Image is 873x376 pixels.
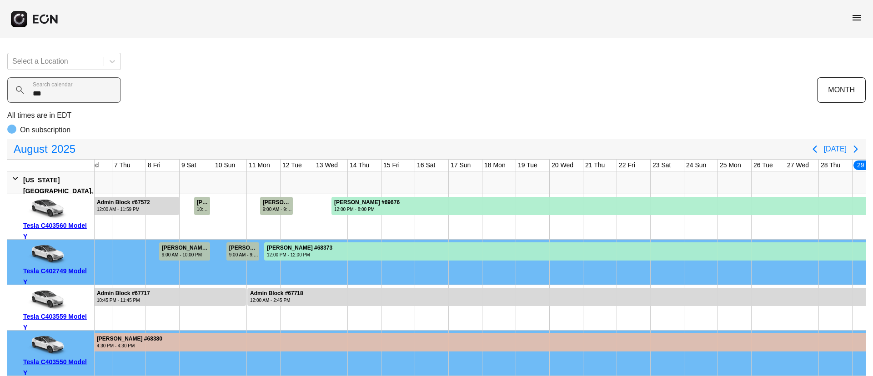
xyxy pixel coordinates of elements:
[250,290,303,297] div: Admin Block #67718
[267,251,332,258] div: 12:00 PM - 12:00 PM
[415,160,437,171] div: 16 Sat
[97,336,162,342] div: [PERSON_NAME] #68380
[250,297,303,304] div: 12:00 AM - 2:45 PM
[263,199,292,206] div: [PERSON_NAME] #69006
[281,160,304,171] div: 12 Tue
[824,141,847,157] button: [DATE]
[23,311,91,333] div: Tesla C403559 Model Y
[752,160,775,171] div: 26 Tue
[847,140,865,158] button: Next page
[267,245,332,251] div: [PERSON_NAME] #68373
[718,160,743,171] div: 25 Mon
[229,251,258,258] div: 9:00 AM - 9:00 AM
[583,160,607,171] div: 21 Thu
[97,206,150,213] div: 12:00 AM - 11:59 PM
[516,160,539,171] div: 19 Tue
[97,297,150,304] div: 10:45 PM - 11:45 PM
[33,81,72,88] label: Search calendar
[550,160,575,171] div: 20 Wed
[162,251,209,258] div: 9:00 AM - 10:00 PM
[146,160,162,171] div: 8 Fri
[785,160,811,171] div: 27 Wed
[194,194,211,215] div: Rented for 1 days by Michael Smith Current status is completed
[23,175,93,207] div: [US_STATE][GEOGRAPHIC_DATA], [GEOGRAPHIC_DATA]
[23,243,69,266] img: car
[97,290,150,297] div: Admin Block #67717
[651,160,672,171] div: 23 Sat
[229,245,258,251] div: [PERSON_NAME] #68929
[806,140,824,158] button: Previous page
[23,220,91,242] div: Tesla C403560 Model Y
[263,206,292,213] div: 9:00 AM - 9:00 AM
[684,160,708,171] div: 24 Sun
[12,140,50,158] span: August
[8,140,81,158] button: August2025
[23,288,69,311] img: car
[348,160,371,171] div: 14 Thu
[112,160,132,171] div: 7 Thu
[851,12,862,23] span: menu
[334,199,400,206] div: [PERSON_NAME] #69676
[7,110,866,121] p: All times are in EDT
[197,199,209,206] div: [PERSON_NAME] #69434
[50,140,77,158] span: 2025
[23,197,69,220] img: car
[162,245,209,251] div: [PERSON_NAME] #67823
[260,194,293,215] div: Rented for 1 days by Edwin Perez Current status is completed
[159,240,211,261] div: Rented for 2 days by John Rua Current status is completed
[23,334,69,356] img: car
[197,206,209,213] div: 10:00 AM - 10:00 PM
[334,206,400,213] div: 12:00 PM - 8:00 PM
[23,266,91,287] div: Tesla C402749 Model Y
[97,199,150,206] div: Admin Block #67572
[817,77,866,103] button: MONTH
[180,160,198,171] div: 9 Sat
[449,160,472,171] div: 17 Sun
[617,160,637,171] div: 22 Fri
[213,160,237,171] div: 10 Sun
[20,125,70,135] p: On subscription
[247,160,272,171] div: 11 Mon
[97,342,162,349] div: 4:30 PM - 4:30 PM
[314,160,340,171] div: 13 Wed
[482,160,507,171] div: 18 Mon
[819,160,842,171] div: 28 Thu
[226,240,260,261] div: Rented for 1 days by Roman Tyutyunov Current status is completed
[381,160,401,171] div: 15 Fri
